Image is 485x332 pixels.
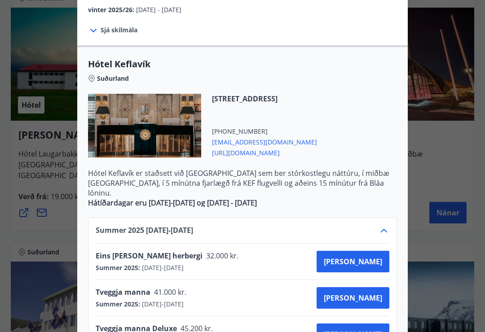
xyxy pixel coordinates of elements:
span: Hótel Keflavík [88,58,397,70]
p: Hótel Keflavík er staðsett við [GEOGRAPHIC_DATA] sem ber stórkostlegu náttúru, í miðbæ [GEOGRAPHI... [88,168,397,198]
span: [EMAIL_ADDRESS][DOMAIN_NAME] [212,136,317,147]
span: Suðurland [97,74,129,83]
span: [PHONE_NUMBER] [212,127,317,136]
span: [STREET_ADDRESS] [212,94,317,104]
span: vinter 2025/26 : [88,5,136,14]
span: [URL][DOMAIN_NAME] [212,147,317,157]
span: [DATE] - [DATE] [136,5,181,14]
span: Sjá skilmála [101,26,137,35]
